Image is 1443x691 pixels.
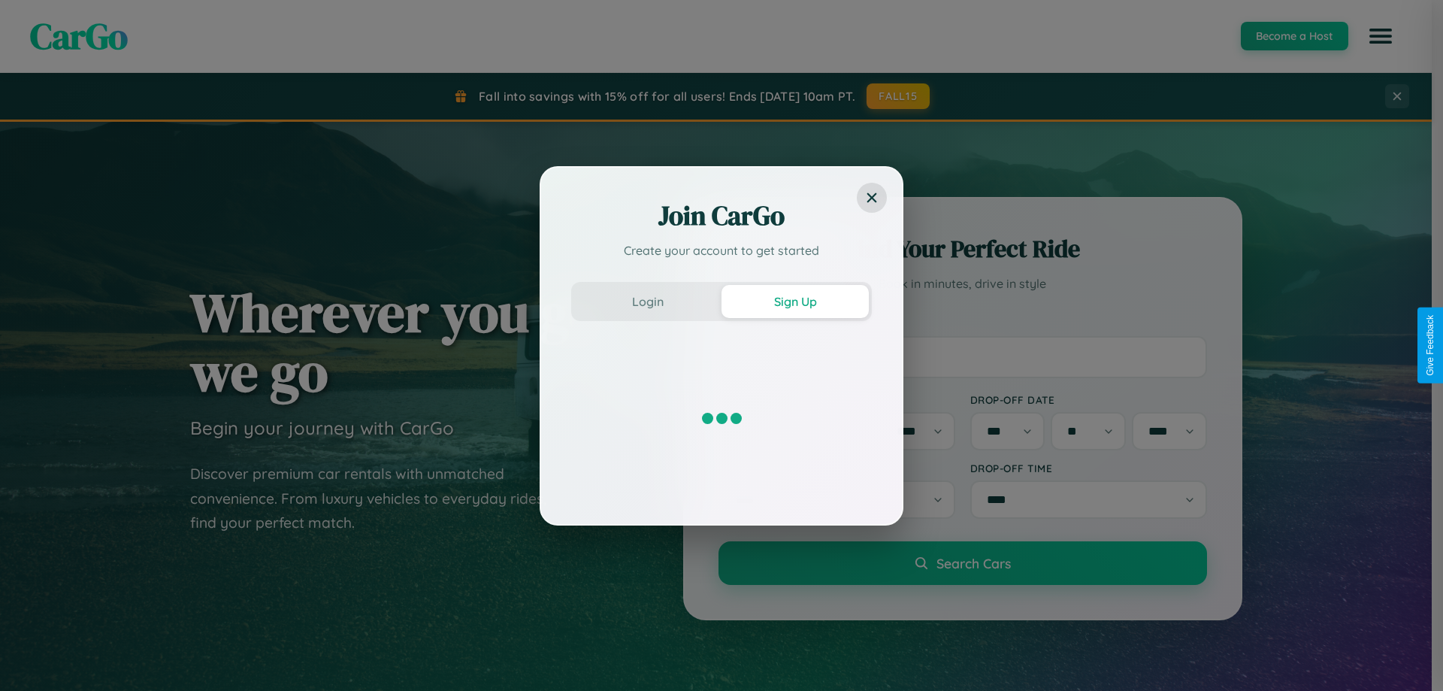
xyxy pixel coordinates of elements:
p: Create your account to get started [571,241,872,259]
div: Give Feedback [1425,315,1435,376]
button: Sign Up [721,285,869,318]
iframe: Intercom live chat [15,640,51,676]
h2: Join CarGo [571,198,872,234]
button: Login [574,285,721,318]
